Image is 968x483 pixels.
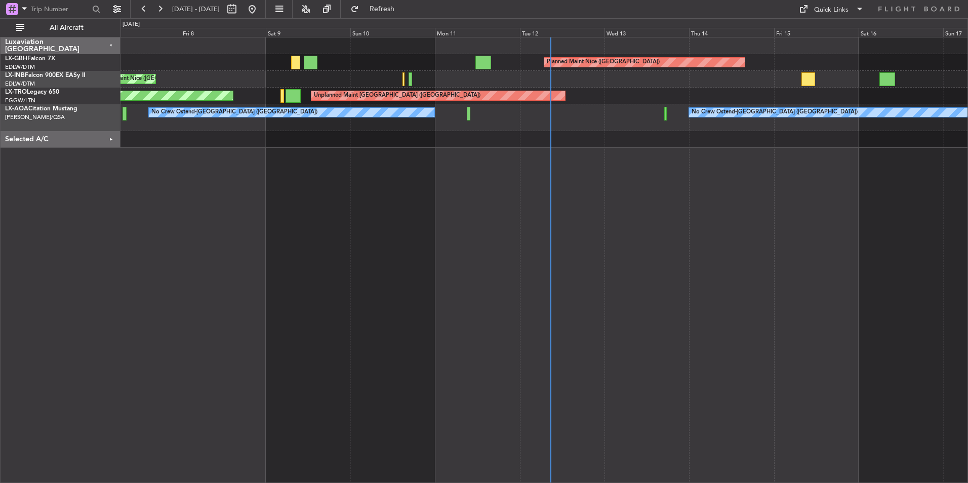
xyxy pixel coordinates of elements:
button: Refresh [346,1,407,17]
div: Mon 11 [435,28,519,37]
div: Wed 13 [604,28,689,37]
span: All Aircraft [26,24,107,31]
a: EDLW/DTM [5,63,35,71]
span: LX-GBH [5,56,27,62]
div: Sun 10 [350,28,435,37]
a: LX-GBHFalcon 7X [5,56,55,62]
a: EDLW/DTM [5,80,35,88]
span: [DATE] - [DATE] [172,5,220,14]
div: Unplanned Maint Nice ([GEOGRAPHIC_DATA]) [85,71,205,87]
div: No Crew Ostend-[GEOGRAPHIC_DATA] ([GEOGRAPHIC_DATA]) [692,105,858,120]
span: LX-TRO [5,89,27,95]
div: Thu 14 [689,28,774,37]
div: Sat 9 [266,28,350,37]
button: All Aircraft [11,20,110,36]
div: Planned Maint Nice ([GEOGRAPHIC_DATA]) [547,55,660,70]
div: No Crew Ostend-[GEOGRAPHIC_DATA] ([GEOGRAPHIC_DATA]) [151,105,317,120]
span: LX-INB [5,72,25,78]
a: LX-TROLegacy 650 [5,89,59,95]
span: Refresh [361,6,404,13]
div: Fri 8 [181,28,265,37]
div: Tue 12 [520,28,604,37]
button: Quick Links [794,1,869,17]
a: LX-INBFalcon 900EX EASy II [5,72,85,78]
div: [DATE] [123,20,140,29]
div: Fri 15 [774,28,859,37]
div: Quick Links [814,5,849,15]
a: LX-AOACitation Mustang [5,106,77,112]
a: [PERSON_NAME]/QSA [5,113,65,121]
input: Trip Number [31,2,89,17]
a: EGGW/LTN [5,97,35,104]
span: LX-AOA [5,106,28,112]
div: Sat 16 [859,28,943,37]
div: Thu 7 [96,28,181,37]
div: Unplanned Maint [GEOGRAPHIC_DATA] ([GEOGRAPHIC_DATA]) [314,88,480,103]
